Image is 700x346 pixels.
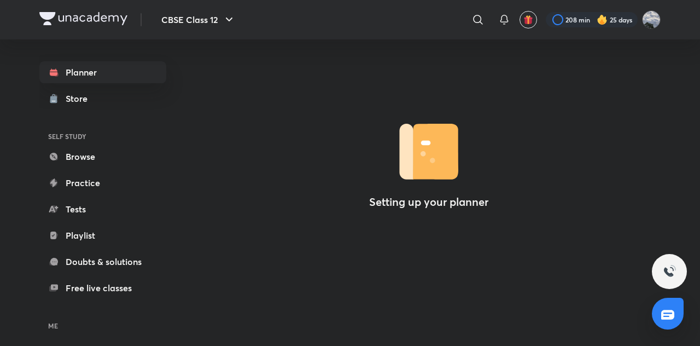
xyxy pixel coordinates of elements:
[39,127,166,146] h6: SELF STUDY
[39,88,166,109] a: Store
[597,14,608,25] img: streak
[39,12,127,25] img: Company Logo
[39,277,166,299] a: Free live classes
[39,61,166,83] a: Planner
[642,10,661,29] img: Arihant
[39,198,166,220] a: Tests
[663,265,676,278] img: ttu
[39,172,166,194] a: Practice
[369,195,488,209] h4: Setting up your planner
[39,316,166,335] h6: ME
[155,9,242,31] button: CBSE Class 12
[39,146,166,168] a: Browse
[520,11,537,28] button: avatar
[523,15,533,25] img: avatar
[39,251,166,273] a: Doubts & solutions
[39,12,127,28] a: Company Logo
[39,224,166,246] a: Playlist
[66,92,94,105] div: Store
